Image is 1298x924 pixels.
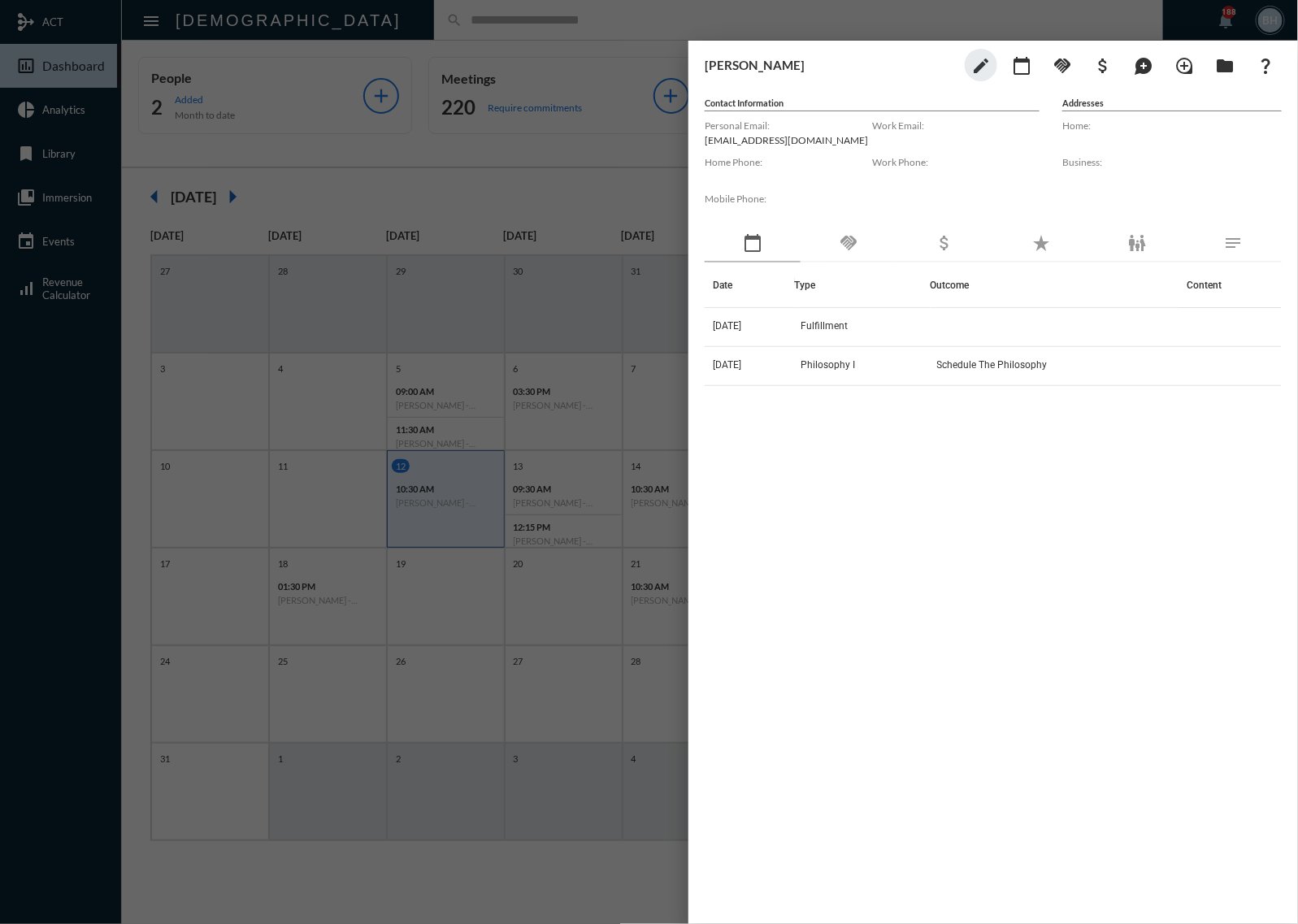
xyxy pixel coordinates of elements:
[705,58,957,72] h3: [PERSON_NAME]
[1062,98,1282,111] h5: Addresses
[931,262,1179,308] th: Outcome
[1005,49,1038,81] button: Add meeting
[1046,49,1079,81] button: Add Commitment
[705,262,795,308] th: Date
[937,359,1048,371] span: Schedule The Philosophy
[1062,119,1282,132] label: Home:
[743,233,762,253] mat-icon: calendar_today
[1093,56,1113,76] mat-icon: attach_money
[872,156,1040,168] label: Work Phone:
[872,119,1040,132] label: Work Email:
[705,134,872,146] p: [EMAIL_ADDRESS][DOMAIN_NAME]
[839,233,858,253] mat-icon: handshake
[1127,233,1147,253] mat-icon: family_restroom
[1256,56,1275,76] mat-icon: question_mark
[1224,233,1244,253] mat-icon: notes
[1168,49,1200,81] button: Add Introduction
[1179,262,1282,308] th: Content
[1174,56,1194,76] mat-icon: loupe
[1031,233,1051,253] mat-icon: star_rate
[1012,56,1031,76] mat-icon: calendar_today
[705,119,872,132] label: Personal Email:
[1053,56,1072,76] mat-icon: handshake
[713,320,741,332] span: [DATE]
[936,233,955,253] mat-icon: attach_money
[705,193,872,205] label: Mobile Phone:
[705,156,872,168] label: Home Phone:
[1215,56,1235,76] mat-icon: folder
[1134,56,1153,76] mat-icon: maps_ugc
[1209,49,1241,81] button: Archives
[1087,49,1119,81] button: Add Business
[1062,156,1282,168] label: Business:
[1249,49,1282,81] button: What If?
[801,359,856,371] span: Philosophy I
[801,320,849,332] span: Fulfillment
[1127,49,1160,81] button: Add Mention
[705,98,1040,111] h5: Contact Information
[965,49,997,81] button: edit person
[971,56,991,76] mat-icon: edit
[795,262,931,308] th: Type
[713,359,741,371] span: [DATE]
